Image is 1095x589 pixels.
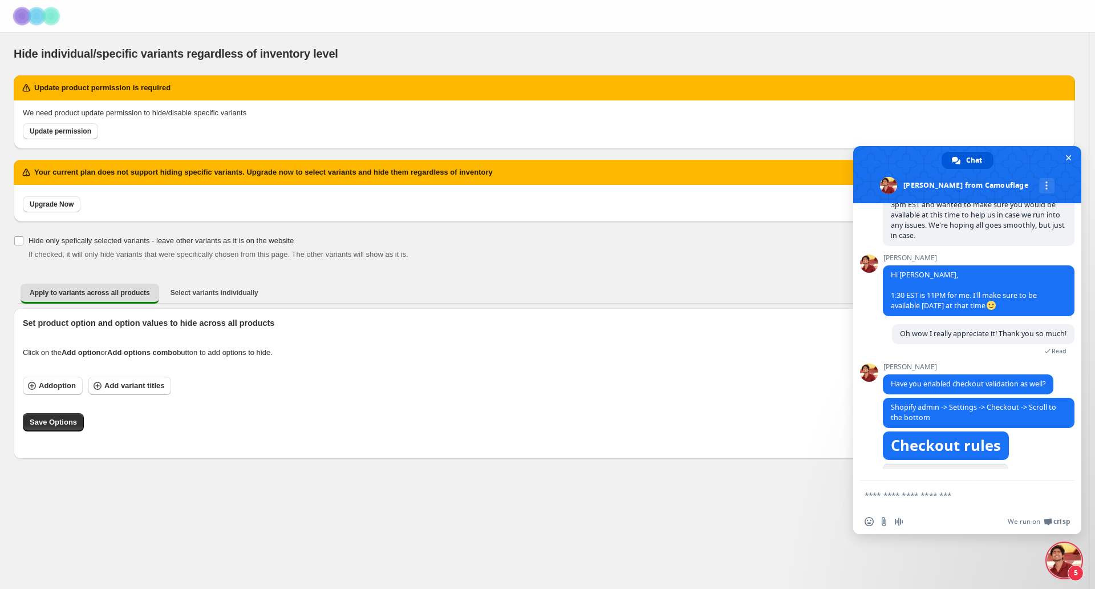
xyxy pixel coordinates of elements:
span: Hide only spefically selected variants - leave other variants as it is on the website [29,236,294,245]
div: Apply to variants across all products [14,308,1075,459]
span: Update permission [30,127,91,136]
span: 5 [1068,565,1084,581]
span: Hi [PERSON_NAME], 1:30 EST is 11PM for me. I'll make sure to be available [DATE] at that time [891,270,1037,310]
a: Chat [942,152,993,169]
span: [PERSON_NAME] [883,254,1074,262]
span: Crisp [1053,517,1070,526]
span: Oh wow I really appreciate it! Thank you so much! [900,329,1066,338]
span: [PERSON_NAME] [883,363,1053,371]
span: Read [1052,347,1066,355]
span: Upgrade Now [30,200,74,209]
button: Add variant titles [88,377,171,395]
a: Close chat [1047,543,1081,578]
span: Send a file [879,517,889,526]
span: Select variants individually [171,288,258,297]
textarea: Compose your message... [865,481,1047,509]
h2: Update product permission is required [34,82,171,94]
span: If checked, it will only hide variants that were specifically chosen from this page. The other va... [29,250,408,259]
strong: Add options combo [107,348,177,357]
span: Save Options [30,417,77,428]
span: We need product update permission to hide/disable specific variants [23,108,246,117]
span: Insert an emoji [865,517,874,526]
span: Apply to variants across all products [30,288,150,297]
button: Save Options [23,413,84,431]
button: Apply to variants across all products [21,284,159,304]
a: Update permission [23,123,98,139]
div: Click on the or button to add options to hide. [23,347,1066,358]
span: Have you enabled checkout validation as well? [891,379,1045,389]
a: We run onCrisp [1008,517,1070,526]
span: Add variant titles [104,380,164,392]
span: Close chat [1062,152,1074,164]
a: Upgrade Now [23,196,80,212]
button: Select variants individually [161,284,267,302]
span: Audio message [894,517,903,526]
span: Add option [39,380,76,392]
p: Set product option and option values to hide across all products [23,317,1066,329]
span: Shopify admin -> Settings -> Checkout -> Scroll to the bottom [891,402,1056,422]
span: Hide individual/specific variants regardless of inventory level [14,47,338,60]
span: We will be unhiding variants [DATE] between 1:30-3pm EST and wanted to make sure you would be ava... [891,189,1065,240]
button: Addoption [23,377,83,395]
span: We run on [1008,517,1040,526]
h2: Your current plan does not support hiding specific variants. Upgrade now to select variants and h... [34,167,493,178]
span: Chat [966,152,982,169]
span: Checkout rules [891,438,1001,454]
strong: Add option [62,348,101,357]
